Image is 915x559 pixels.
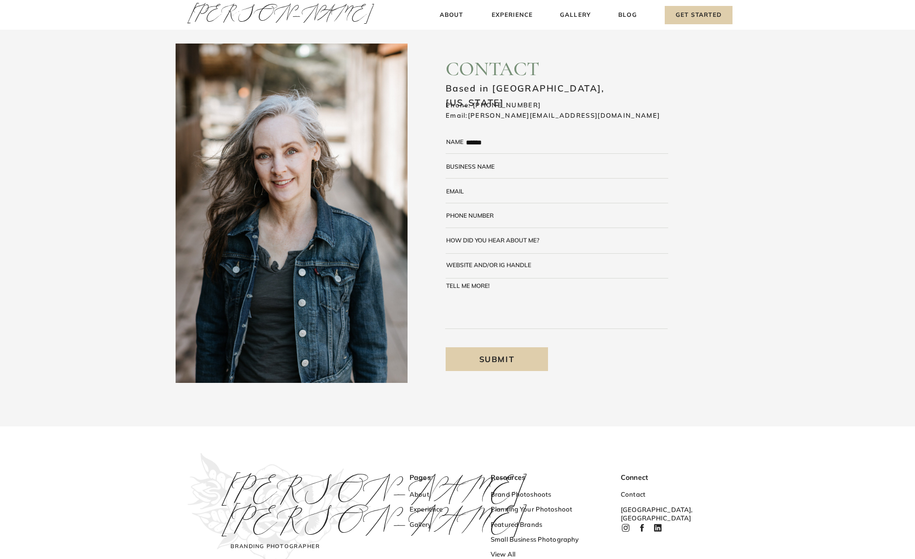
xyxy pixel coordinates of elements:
[616,10,639,20] a: Blog
[446,188,473,194] div: email
[490,10,534,20] a: Experience
[228,543,323,553] h3: Branding Photographer
[446,139,468,145] div: Name
[491,505,587,515] a: Planning Your Photoshoot
[665,6,732,24] a: Get Started
[437,10,466,20] a: About
[491,535,587,546] a: Small Business Photography
[446,212,509,218] div: Phone number
[446,237,545,243] div: how did you hear about me?
[491,490,587,501] a: Brand Photoshoots
[446,82,649,91] h3: Based in [GEOGRAPHIC_DATA], [US_STATE]
[446,57,666,79] h2: contact
[446,282,509,288] div: tell me more!
[621,506,685,516] h3: [GEOGRAPHIC_DATA], [GEOGRAPHIC_DATA]
[446,347,548,371] a: Submit
[446,100,689,121] h3: Phone: [PHONE_NUMBER] Email:
[559,10,592,20] a: Gallery
[222,476,335,538] h3: [PERSON_NAME] [PERSON_NAME]
[621,490,680,501] a: Contact
[446,163,514,169] div: business name
[468,111,660,119] a: [PERSON_NAME][EMAIL_ADDRESS][DOMAIN_NAME]
[491,520,587,531] a: Featured Brands
[621,473,680,483] h3: Connect
[446,262,535,268] div: website and/or ig handle
[222,476,335,538] a: [PERSON_NAME][PERSON_NAME]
